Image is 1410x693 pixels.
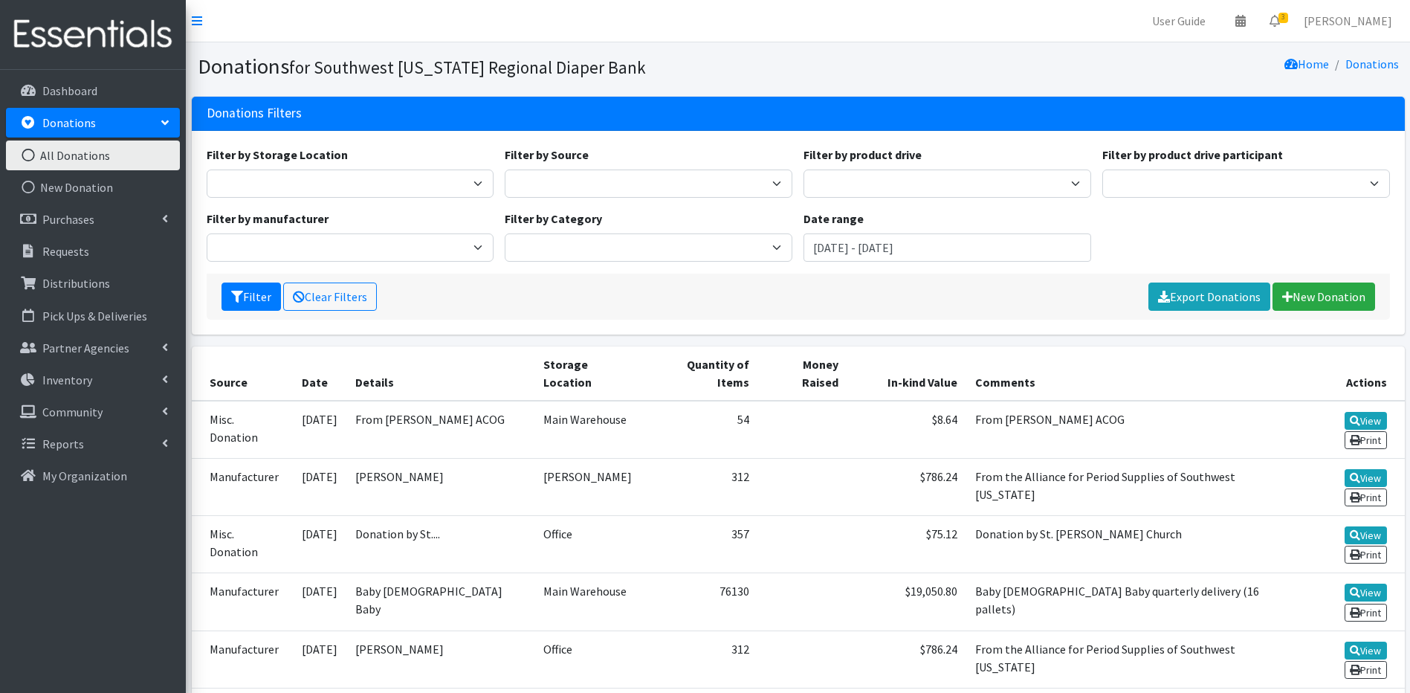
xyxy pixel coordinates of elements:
[207,106,302,121] h3: Donations Filters
[42,212,94,227] p: Purchases
[1345,469,1387,487] a: View
[1345,431,1387,449] a: Print
[42,468,127,483] p: My Organization
[192,516,293,573] td: Misc. Donation
[1258,6,1292,36] a: 3
[1345,489,1387,506] a: Print
[6,10,180,59] img: HumanEssentials
[42,309,147,323] p: Pick Ups & Deliveries
[1292,6,1404,36] a: [PERSON_NAME]
[192,573,293,631] td: Manufacturer
[6,429,180,459] a: Reports
[647,573,758,631] td: 76130
[1148,283,1270,311] a: Export Donations
[847,631,966,688] td: $786.24
[6,268,180,298] a: Distributions
[534,516,647,573] td: Office
[1345,57,1399,71] a: Donations
[505,210,602,228] label: Filter by Category
[1345,526,1387,544] a: View
[647,346,758,401] th: Quantity of Items
[966,458,1295,515] td: From the Alliance for Period Supplies of Southwest [US_STATE]
[1284,57,1329,71] a: Home
[192,401,293,459] td: Misc. Donation
[1272,283,1375,311] a: New Donation
[198,54,793,80] h1: Donations
[346,516,534,573] td: Donation by St....
[1345,584,1387,602] a: View
[505,146,589,164] label: Filter by Source
[6,108,180,138] a: Donations
[847,346,966,401] th: In-kind Value
[293,458,346,515] td: [DATE]
[6,365,180,395] a: Inventory
[42,83,97,98] p: Dashboard
[966,346,1295,401] th: Comments
[847,573,966,631] td: $19,050.80
[647,458,758,515] td: 312
[6,76,180,106] a: Dashboard
[803,146,922,164] label: Filter by product drive
[534,401,647,459] td: Main Warehouse
[647,631,758,688] td: 312
[847,516,966,573] td: $75.12
[6,461,180,491] a: My Organization
[1140,6,1217,36] a: User Guide
[1345,546,1387,564] a: Print
[966,573,1295,631] td: Baby [DEMOGRAPHIC_DATA] Baby quarterly delivery (16 pallets)
[1345,642,1387,660] a: View
[293,346,346,401] th: Date
[42,115,96,130] p: Donations
[534,573,647,631] td: Main Warehouse
[346,631,534,688] td: [PERSON_NAME]
[966,401,1295,459] td: From [PERSON_NAME] ACOG
[6,301,180,331] a: Pick Ups & Deliveries
[847,458,966,515] td: $786.24
[289,57,646,78] small: for Southwest [US_STATE] Regional Diaper Bank
[6,204,180,234] a: Purchases
[966,516,1295,573] td: Donation by St. [PERSON_NAME] Church
[293,516,346,573] td: [DATE]
[1278,13,1288,23] span: 3
[534,631,647,688] td: Office
[293,401,346,459] td: [DATE]
[293,573,346,631] td: [DATE]
[207,210,329,228] label: Filter by manufacturer
[283,283,377,311] a: Clear Filters
[6,173,180,202] a: New Donation
[346,346,534,401] th: Details
[346,573,534,631] td: Baby [DEMOGRAPHIC_DATA] Baby
[534,458,647,515] td: [PERSON_NAME]
[42,404,103,419] p: Community
[1345,661,1387,679] a: Print
[966,631,1295,688] td: From the Alliance for Period Supplies of Southwest [US_STATE]
[6,397,180,427] a: Community
[221,283,281,311] button: Filter
[293,631,346,688] td: [DATE]
[758,346,847,401] th: Money Raised
[6,333,180,363] a: Partner Agencies
[6,141,180,170] a: All Donations
[42,341,129,355] p: Partner Agencies
[1295,346,1405,401] th: Actions
[192,346,293,401] th: Source
[647,516,758,573] td: 357
[803,233,1091,262] input: January 1, 2011 - December 31, 2011
[1345,412,1387,430] a: View
[1102,146,1283,164] label: Filter by product drive participant
[346,401,534,459] td: From [PERSON_NAME] ACOG
[1345,604,1387,622] a: Print
[192,458,293,515] td: Manufacturer
[42,436,84,451] p: Reports
[42,244,89,259] p: Requests
[647,401,758,459] td: 54
[803,210,864,228] label: Date range
[42,373,92,387] p: Inventory
[6,236,180,266] a: Requests
[192,631,293,688] td: Manufacturer
[346,458,534,515] td: [PERSON_NAME]
[847,401,966,459] td: $8.64
[207,146,348,164] label: Filter by Storage Location
[534,346,647,401] th: Storage Location
[42,276,110,291] p: Distributions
